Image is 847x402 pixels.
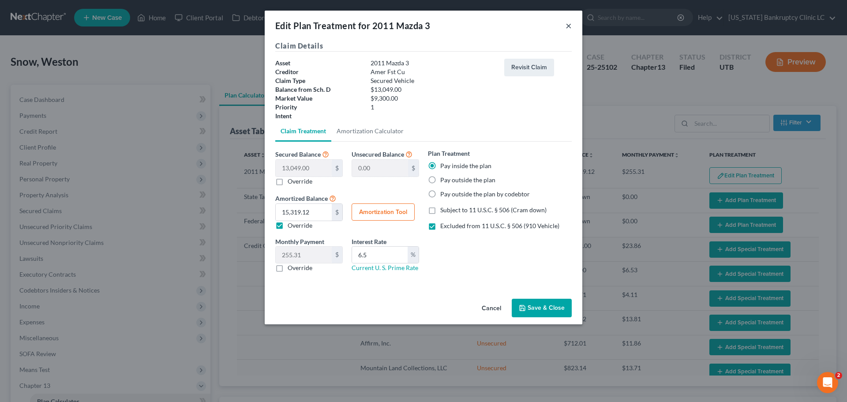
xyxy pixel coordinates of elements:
[440,176,495,184] label: Pay outside the plan
[566,20,572,31] button: ×
[352,237,386,246] label: Interest Rate
[332,160,342,177] div: $
[276,204,332,221] input: 0.00
[276,160,332,177] input: 0.00
[352,203,415,221] button: Amortization Tool
[440,206,547,214] span: Subject to 11 U.S.C. § 506 (Cram down)
[271,103,366,112] div: Priority
[275,195,328,202] span: Amortized Balance
[440,190,530,199] label: Pay outside the plan by codebtor
[366,59,500,68] div: 2011 Mazda 3
[352,264,418,271] a: Current U. S. Prime Rate
[271,59,366,68] div: Asset
[271,85,366,94] div: Balance from Sch. D
[271,94,366,103] div: Market Value
[271,76,366,85] div: Claim Type
[366,68,500,76] div: Amer Fst Cu
[275,41,572,52] h5: Claim Details
[288,221,312,230] label: Override
[512,299,572,317] button: Save & Close
[275,19,430,32] div: Edit Plan Treatment for 2011 Mazda 3
[408,160,419,177] div: $
[271,112,366,120] div: Intent
[288,263,312,272] label: Override
[475,300,508,317] button: Cancel
[332,204,342,221] div: $
[352,160,408,177] input: 0.00
[366,103,500,112] div: 1
[275,237,324,246] label: Monthly Payment
[332,247,342,263] div: $
[275,120,331,142] a: Claim Treatment
[288,177,312,186] label: Override
[835,372,842,379] span: 2
[428,149,470,158] label: Plan Treatment
[440,222,559,229] span: Excluded from 11 U.S.C. § 506 (910 Vehicle)
[352,150,404,158] span: Unsecured Balance
[331,120,409,142] a: Amortization Calculator
[366,76,500,85] div: Secured Vehicle
[504,59,554,76] button: Revisit Claim
[275,150,321,158] span: Secured Balance
[366,85,500,94] div: $13,049.00
[271,68,366,76] div: Creditor
[276,247,332,263] input: 0.00
[408,247,419,263] div: %
[817,372,838,393] iframe: Intercom live chat
[440,162,491,170] label: Pay inside the plan
[352,247,408,263] input: 0.00
[366,94,500,103] div: $9,300.00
